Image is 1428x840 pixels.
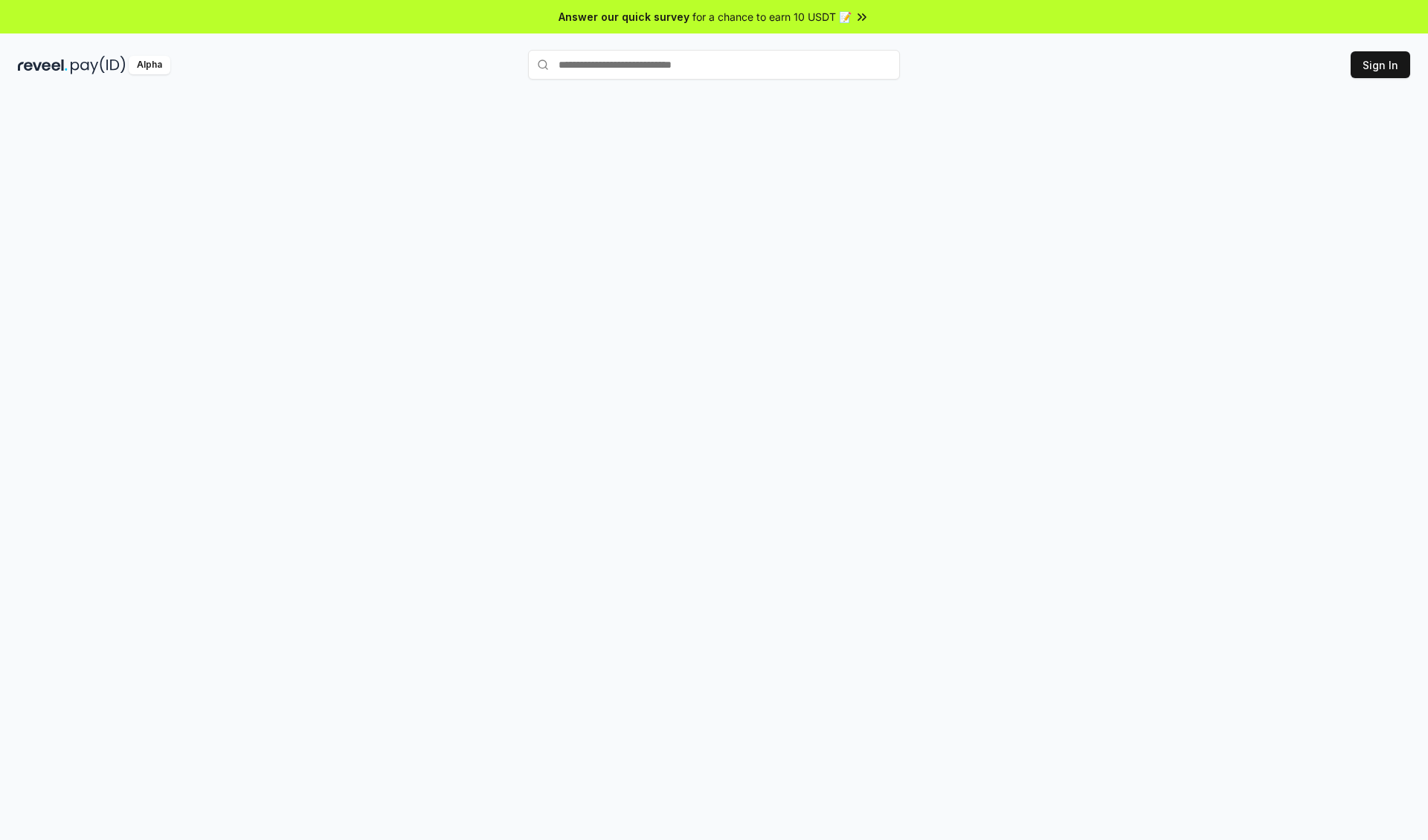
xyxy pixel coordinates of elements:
img: reveel_dark [18,56,68,74]
span: for a chance to earn 10 USDT 📝 [692,9,852,25]
span: Answer our quick survey [559,9,689,25]
button: Sign In [1351,51,1410,78]
img: pay_id [71,56,126,74]
div: Alpha [129,56,170,74]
